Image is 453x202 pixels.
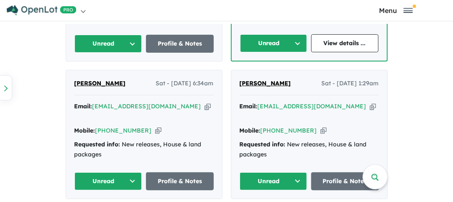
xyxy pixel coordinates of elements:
button: Unread [74,172,142,190]
a: Profile & Notes [146,35,214,53]
a: [PHONE_NUMBER] [95,127,152,134]
strong: Email: [240,102,258,110]
a: [PHONE_NUMBER] [261,127,317,134]
strong: Mobile: [74,127,95,134]
a: [EMAIL_ADDRESS][DOMAIN_NAME] [258,102,366,110]
button: Copy [370,102,376,111]
button: Copy [155,126,161,135]
strong: Mobile: [240,127,261,134]
strong: Requested info: [240,141,286,148]
a: [PERSON_NAME] [74,79,126,89]
button: Copy [205,102,211,111]
span: [PERSON_NAME] [240,79,291,87]
strong: Requested info: [74,141,120,148]
span: Sat - [DATE] 1:29am [322,79,379,89]
span: [PERSON_NAME] [74,79,126,87]
strong: Email: [74,102,92,110]
a: Profile & Notes [311,172,379,190]
a: View details ... [311,34,379,52]
button: Copy [320,126,327,135]
a: [PERSON_NAME] [240,79,291,89]
button: Unread [74,35,142,53]
span: Sat - [DATE] 6:34am [156,79,214,89]
button: Unread [240,172,307,190]
img: Openlot PRO Logo White [7,5,77,15]
button: Toggle navigation [341,6,451,14]
div: New releases, House & land packages [74,140,214,160]
a: [EMAIL_ADDRESS][DOMAIN_NAME] [92,102,201,110]
div: New releases, House & land packages [240,140,379,160]
button: Unread [240,34,307,52]
a: Profile & Notes [146,172,214,190]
